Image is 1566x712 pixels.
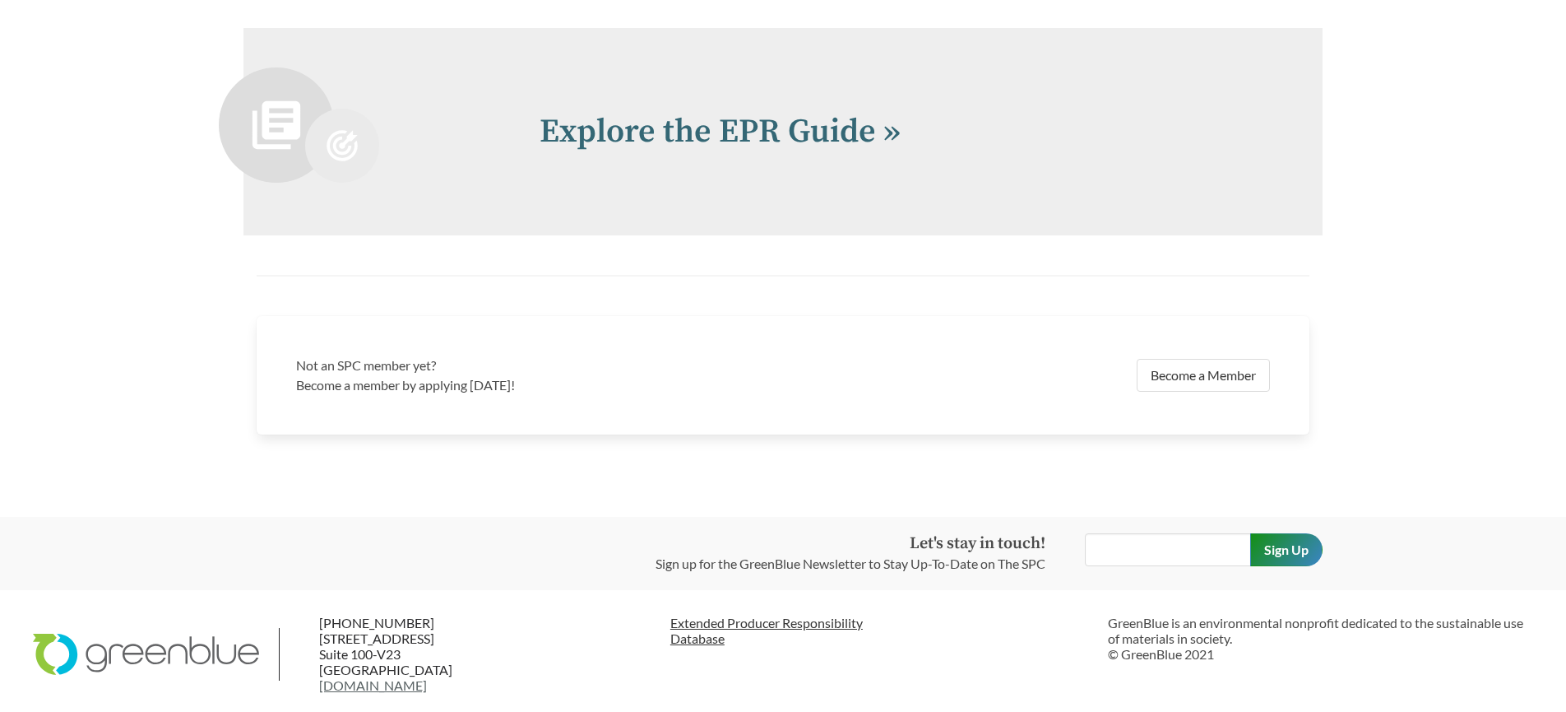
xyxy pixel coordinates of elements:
a: Extended Producer ResponsibilityDatabase [670,615,1096,646]
strong: Let's stay in touch! [910,533,1045,554]
input: Sign Up [1250,533,1323,566]
a: Become a Member [1137,359,1270,392]
p: [PHONE_NUMBER] [STREET_ADDRESS] Suite 100-V23 [GEOGRAPHIC_DATA] [319,615,518,694]
p: Sign up for the GreenBlue Newsletter to Stay Up-To-Date on The SPC [656,554,1045,574]
a: Explore the EPR Guide » [540,111,901,152]
a: [DOMAIN_NAME] [319,677,427,693]
p: GreenBlue is an environmental nonprofit dedicated to the sustainable use of materials in society.... [1108,615,1533,663]
h3: Not an SPC member yet? [296,356,773,375]
p: Become a member by applying [DATE]! [296,375,773,395]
